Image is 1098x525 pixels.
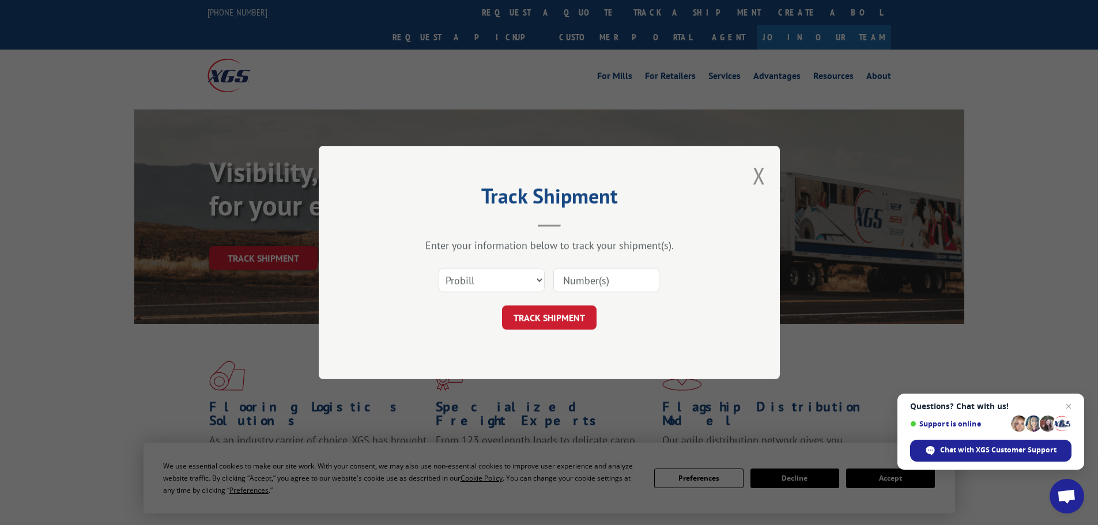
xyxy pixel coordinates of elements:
[1050,479,1084,513] div: Open chat
[753,160,765,191] button: Close modal
[910,402,1071,411] span: Questions? Chat with us!
[910,440,1071,462] div: Chat with XGS Customer Support
[376,188,722,210] h2: Track Shipment
[553,268,659,292] input: Number(s)
[910,420,1007,428] span: Support is online
[1062,399,1076,413] span: Close chat
[502,305,597,330] button: TRACK SHIPMENT
[376,239,722,252] div: Enter your information below to track your shipment(s).
[940,445,1057,455] span: Chat with XGS Customer Support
